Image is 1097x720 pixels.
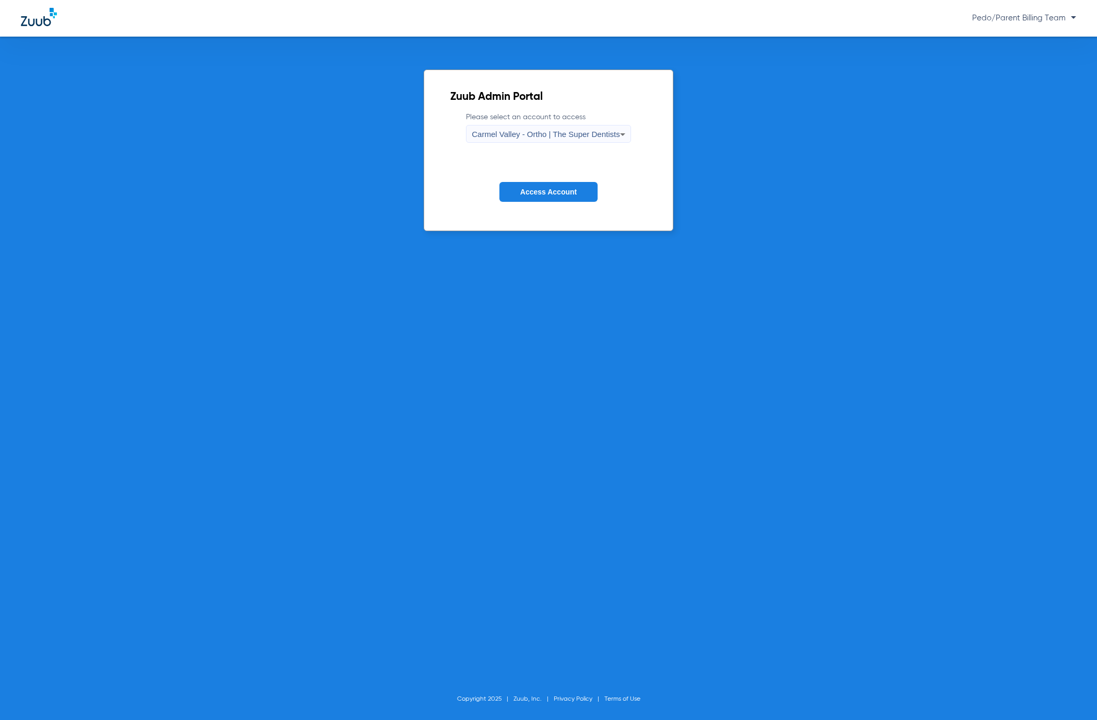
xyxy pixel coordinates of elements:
h2: Zuub Admin Portal [450,92,646,102]
li: Zuub, Inc. [514,694,554,704]
button: Access Account [499,182,598,202]
label: Please select an account to access [466,112,631,143]
span: Pedo/Parent Billing Team [972,14,1076,22]
span: Carmel Valley - Ortho | The Super Dentists [472,130,620,139]
li: Copyright 2025 [457,694,514,704]
span: Access Account [520,188,577,196]
img: Zuub Logo [21,8,57,26]
a: Privacy Policy [554,696,592,702]
iframe: Chat Widget [1045,670,1097,720]
a: Terms of Use [604,696,640,702]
